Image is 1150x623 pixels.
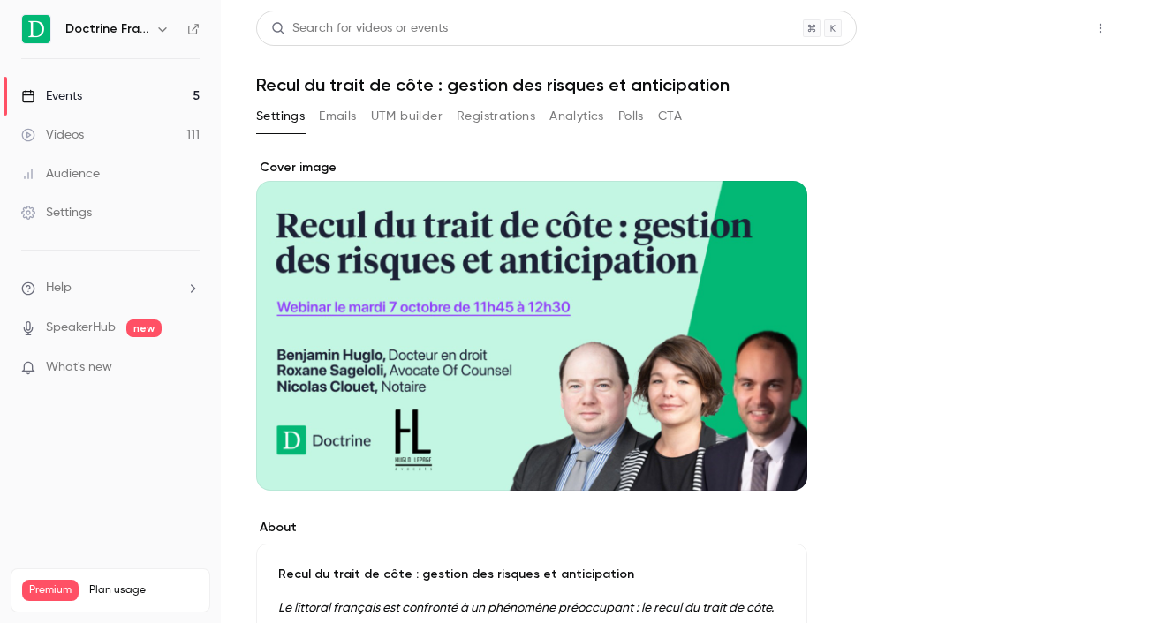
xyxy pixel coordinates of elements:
[256,74,1115,95] h1: Recul du trait de côte : gestion des risques et anticipation
[21,87,82,105] div: Events
[21,165,100,183] div: Audience
[618,102,644,131] button: Polls
[89,583,199,597] span: Plan usage
[46,319,116,337] a: SpeakerHub
[256,159,807,176] label: Cover image
[256,102,305,131] button: Settings
[1002,11,1072,46] button: Share
[256,519,807,537] label: About
[319,102,356,131] button: Emails
[271,19,448,38] div: Search for videos or events
[22,580,79,601] span: Premium
[65,20,148,38] h6: Doctrine France
[126,319,162,337] span: new
[549,102,604,131] button: Analytics
[658,102,682,131] button: CTA
[21,204,92,221] div: Settings
[178,360,200,376] iframe: Noticeable Trigger
[22,15,50,43] img: Doctrine France
[256,159,807,491] section: Cover image
[457,102,535,131] button: Registrations
[46,358,112,377] span: What's new
[46,279,72,297] span: Help
[371,102,443,131] button: UTM builder
[278,566,785,583] p: Recul du trait de côte : gestion des risques et anticipation
[21,126,84,144] div: Videos
[21,279,200,297] li: help-dropdown-opener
